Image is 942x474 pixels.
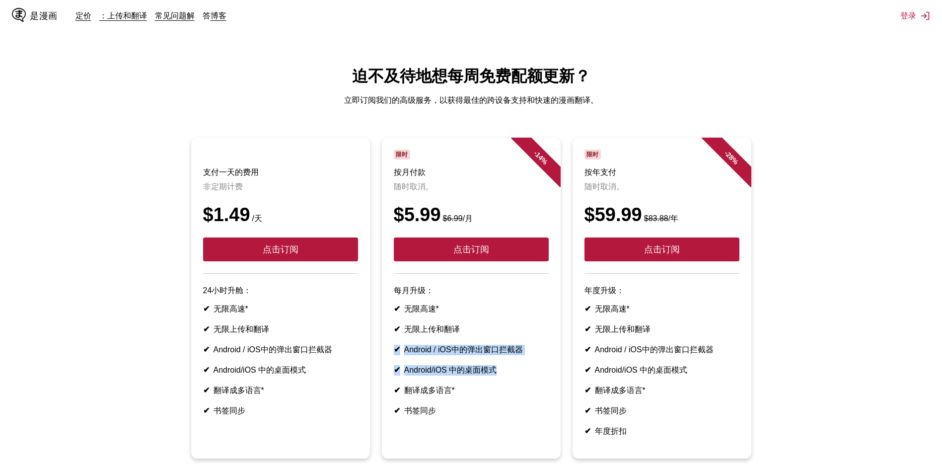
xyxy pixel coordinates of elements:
[584,345,739,355] li: Android / iOS中的弹出窗口拦截器
[644,214,668,223] s: $83.88
[584,366,591,374] b: ✔
[203,286,358,296] p: 24小时升舱：
[510,128,570,187] div: - %
[250,214,262,223] small: /天
[584,426,739,437] li: 年度折扣
[394,304,549,315] li: 无限高速*
[584,150,601,159] span: 限时
[203,324,358,335] li: 无限上传和翻译
[203,386,210,395] b: ✔
[584,304,739,315] li: 无限高速*
[900,10,930,21] button: 登录
[8,66,934,87] h1: 迫不及待地想每周免费配额更新？
[203,345,210,354] b: ✔
[394,204,549,226] div: $5.99
[203,366,210,374] b: ✔
[584,305,591,313] b: ✔
[155,10,195,20] a: 常见问题解
[12,8,26,22] img: IsManga 标志
[203,365,358,376] li: Android/iOS 中的桌面模式
[394,167,549,178] h3: 按月付款
[584,237,739,261] button: 点击订阅
[584,182,739,192] p: 随时取消。
[900,10,916,21] font: 登录
[12,8,75,24] a: IsManga 标志是漫画
[203,167,358,178] h3: 支付一天的费用
[584,345,591,354] b: ✔
[8,95,934,106] p: 立即订阅我们的高级服务，以获得最佳的跨设备支持和快速的漫画翻译。
[441,214,473,223] small: /月
[584,365,739,376] li: Android/iOS 中的桌面模式
[584,406,591,415] b: ✔
[725,151,735,161] font: 28
[394,237,549,261] button: 点击订阅
[394,366,400,374] b: ✔
[584,286,739,296] p: 年度升级：
[584,427,591,435] b: ✔
[920,11,930,21] img: 登出
[30,10,58,22] div: 是漫画
[203,237,358,261] button: 点击订阅
[584,324,739,335] li: 无限上传和翻译
[203,305,210,313] b: ✔
[75,10,91,20] a: 定价
[203,345,358,355] li: Android / iOS中的弹出窗口拦截器
[584,386,739,396] li: 翻译成多语言*
[203,406,210,415] b: ✔
[701,128,761,187] div: - %
[394,182,549,192] p: 随时取消。
[203,325,210,333] b: ✔
[534,151,545,161] font: 14
[203,386,358,396] li: 翻译成多语言*
[394,345,400,354] b: ✔
[584,167,739,178] h3: 按年支付
[394,286,549,296] p: 每月升级：
[394,150,411,159] span: 限时
[394,305,400,313] b: ✔
[75,10,234,21] div: 答
[443,214,463,223] s: $6.99
[394,345,549,355] li: Android / iOS中的弹出窗口拦截器
[584,386,591,395] b: ✔
[584,325,591,333] b: ✔
[203,204,358,226] div: $1.49
[99,10,147,20] a: ：上传和翻译
[584,204,739,226] div: $59.99
[203,406,358,416] li: 书签同步
[203,304,358,315] li: 无限高速*
[394,324,549,335] li: 无限上传和翻译
[394,406,400,415] b: ✔
[394,386,549,396] li: 翻译成多语言*
[584,406,739,416] li: 书签同步
[394,325,400,333] b: ✔
[394,386,400,395] b: ✔
[394,406,549,416] li: 书签同步
[211,10,226,20] a: 博客
[394,365,549,376] li: Android/iOS 中的桌面模式
[642,214,678,223] small: /年
[203,182,358,192] p: 非定期计费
